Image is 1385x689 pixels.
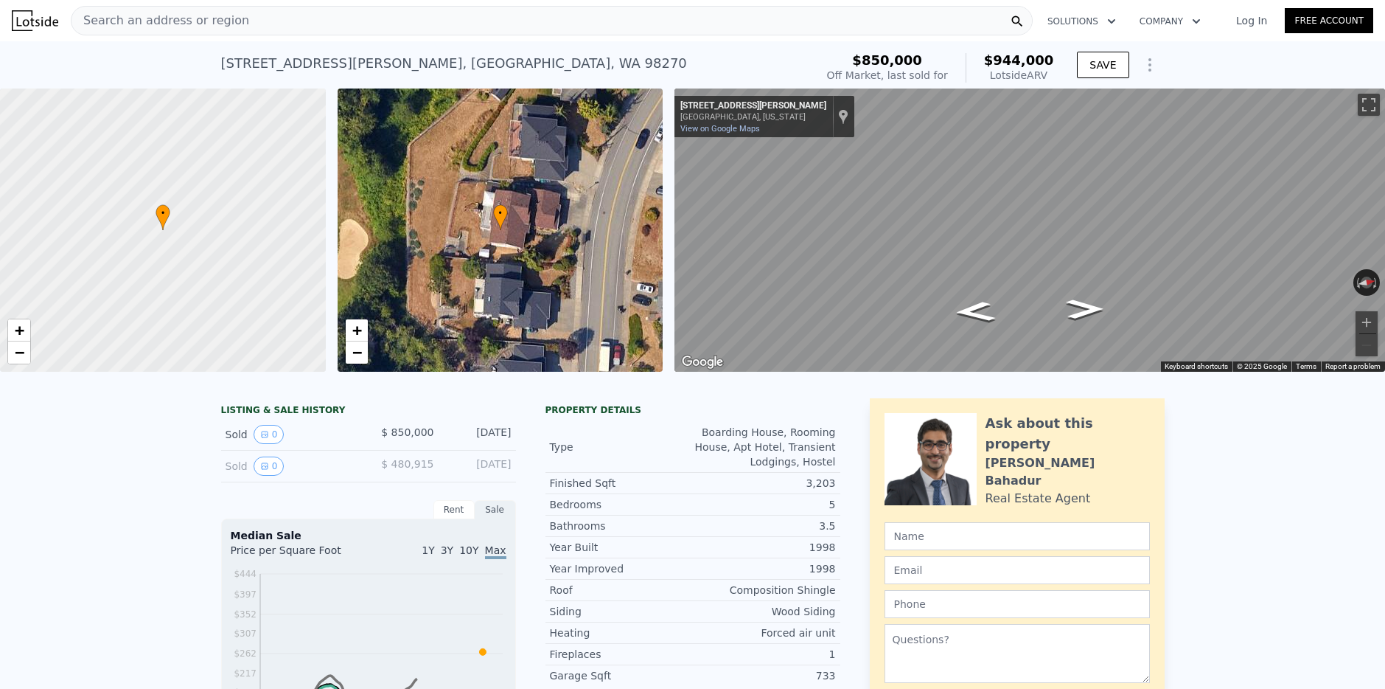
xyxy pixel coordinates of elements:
[1356,311,1378,333] button: Zoom in
[15,321,24,339] span: +
[493,207,508,220] span: •
[678,353,727,372] a: Open this area in Google Maps (opens a new window)
[221,53,687,74] div: [STREET_ADDRESS][PERSON_NAME] , [GEOGRAPHIC_DATA] , WA 98270
[984,52,1054,68] span: $944,000
[352,321,361,339] span: +
[234,629,257,639] tspan: $307
[693,604,836,619] div: Wood Siding
[550,561,693,576] div: Year Improved
[234,569,257,579] tspan: $444
[1237,362,1287,370] span: © 2025 Google
[550,647,693,662] div: Fireplaces
[1372,269,1381,296] button: Rotate clockwise
[1353,274,1381,290] button: Reset the view
[156,204,170,230] div: •
[985,490,1091,508] div: Real Estate Agent
[550,583,693,598] div: Roof
[985,413,1150,454] div: Ask about this property
[446,425,512,444] div: [DATE]
[422,544,434,556] span: 1Y
[8,319,30,342] a: Zoom in
[346,342,368,364] a: Zoom out
[254,457,285,476] button: View historical data
[1296,362,1316,370] a: Terms (opens in new tab)
[1128,8,1213,35] button: Company
[1036,8,1128,35] button: Solutions
[550,668,693,683] div: Garage Sqft
[234,648,257,659] tspan: $262
[433,500,475,519] div: Rent
[1165,361,1228,372] button: Keyboard shortcuts
[1218,13,1285,28] a: Log In
[550,604,693,619] div: Siding
[693,626,836,640] div: Forced air unit
[475,500,516,519] div: Sale
[674,89,1385,372] div: Street View
[381,458,433,470] span: $ 480,915
[1135,50,1165,80] button: Show Options
[493,204,508,230] div: •
[680,100,826,112] div: [STREET_ADDRESS][PERSON_NAME]
[156,207,170,220] span: •
[680,112,826,122] div: [GEOGRAPHIC_DATA], [US_STATE]
[459,544,478,556] span: 10Y
[381,426,433,438] span: $ 850,000
[234,589,257,600] tspan: $397
[1353,269,1361,296] button: Rotate counterclockwise
[674,89,1385,372] div: Map
[231,543,369,567] div: Price per Square Foot
[693,476,836,491] div: 3,203
[1077,52,1128,78] button: SAVE
[1050,294,1120,323] path: Go North, 72nd Dr NE
[985,454,1150,490] div: [PERSON_NAME] Bahadur
[550,440,693,454] div: Type
[485,544,506,559] span: Max
[1356,334,1378,356] button: Zoom out
[550,476,693,491] div: Finished Sqft
[550,497,693,512] div: Bedrooms
[226,425,357,444] div: Sold
[937,297,1013,327] path: Go South, 72nd Dr NE
[8,342,30,364] a: Zoom out
[254,425,285,444] button: View historical data
[1285,8,1373,33] a: Free Account
[984,68,1054,83] div: Lotside ARV
[71,12,249,30] span: Search an address or region
[885,590,1150,618] input: Phone
[693,519,836,533] div: 3.5
[827,68,948,83] div: Off Market, last sold for
[1358,94,1380,116] button: Toggle fullscreen view
[550,519,693,533] div: Bathrooms
[545,404,840,416] div: Property details
[693,497,836,512] div: 5
[12,10,58,31] img: Lotside
[234,609,257,620] tspan: $352
[221,404,516,419] div: LISTING & SALE HISTORY
[693,561,836,576] div: 1998
[885,556,1150,584] input: Email
[441,544,453,556] span: 3Y
[693,425,836,469] div: Boarding House, Rooming House, Apt Hotel, Transient Lodgings, Hostel
[346,319,368,342] a: Zoom in
[678,353,727,372] img: Google
[852,52,922,68] span: $850,000
[15,343,24,361] span: −
[680,124,760,134] a: View on Google Maps
[693,540,836,555] div: 1998
[693,583,836,598] div: Composition Shingle
[885,522,1150,550] input: Name
[693,647,836,662] div: 1
[550,626,693,640] div: Heating
[693,668,836,683] div: 733
[234,668,257,679] tspan: $217
[550,540,693,555] div: Year Built
[352,343,361,361] span: −
[1325,362,1381,370] a: Report a problem
[231,528,506,543] div: Median Sale
[838,108,848,125] a: Show location on map
[446,457,512,476] div: [DATE]
[226,457,357,476] div: Sold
